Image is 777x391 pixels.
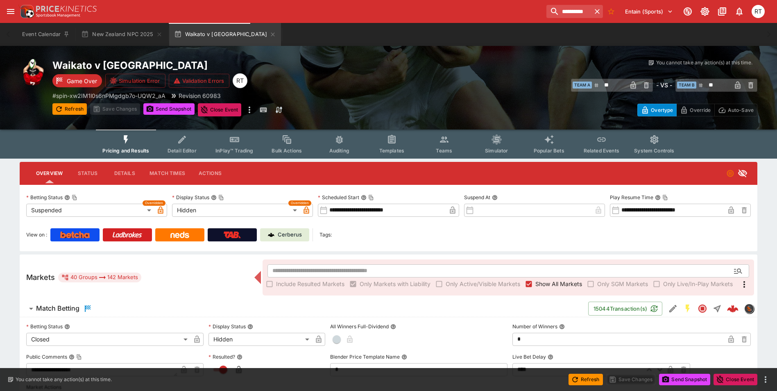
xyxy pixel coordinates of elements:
[60,232,90,238] img: Betcha
[727,303,738,314] div: fa97dd57-73a3-4bd6-94b6-12efb86a476f
[569,374,603,385] button: Refresh
[732,4,747,19] button: Notifications
[548,354,553,360] button: Live Bet Delay
[67,77,97,85] p: Game Over
[739,280,749,289] svg: More
[237,354,242,360] button: Resulted?
[318,194,359,201] p: Scheduled Start
[761,375,770,384] button: more
[26,273,55,282] h5: Markets
[319,228,332,241] label: Tags:
[72,195,77,200] button: Copy To Clipboard
[666,301,680,316] button: Edit Detail
[698,304,707,314] svg: Closed
[64,324,70,330] button: Betting Status
[52,91,165,100] p: Copy To Clipboard
[546,5,591,18] input: search
[390,324,396,330] button: All Winners Full-Dividend
[245,103,254,116] button: more
[464,194,490,201] p: Suspend At
[278,231,302,239] p: Cerberus
[169,23,281,46] button: Waikato v [GEOGRAPHIC_DATA]
[17,23,75,46] button: Event Calendar
[401,354,407,360] button: Blender Price Template Name
[208,353,235,360] p: Resulted?
[492,195,498,200] button: Suspend At
[211,195,217,200] button: Display StatusCopy To Clipboard
[610,194,653,201] p: Play Resume Time
[224,232,241,238] img: TabNZ
[634,148,674,154] span: System Controls
[16,376,112,383] p: You cannot take any action(s) at this time.
[26,323,63,330] p: Betting Status
[637,104,757,116] div: Start From
[218,195,224,200] button: Copy To Clipboard
[651,106,673,114] p: Overtype
[3,4,18,19] button: open drawer
[512,353,546,360] p: Live Bet Delay
[663,280,733,288] span: Only Live/In-Play Markets
[26,228,47,241] label: View on :
[106,164,143,183] button: Details
[26,204,154,217] div: Suspended
[168,148,197,154] span: Detail Editor
[76,354,82,360] button: Copy To Clipboard
[170,232,189,238] img: Neds
[36,14,80,17] img: Sportsbook Management
[512,323,557,330] p: Number of Winners
[680,4,695,19] button: Connected to PK
[179,91,221,100] p: Revision 60983
[69,164,106,183] button: Status
[659,374,710,385] button: Send Snapshot
[18,3,34,20] img: PriceKinetics Logo
[105,74,165,88] button: Simulation Error
[749,2,767,20] button: Richard Tatton
[728,106,754,114] p: Auto-Save
[379,148,404,154] span: Templates
[656,81,672,89] h6: - VS -
[169,74,230,88] button: Validation Errors
[276,280,344,288] span: Include Resulted Markets
[172,204,300,217] div: Hidden
[20,59,46,85] img: rugby_union.png
[29,164,69,183] button: Overview
[637,104,677,116] button: Overtype
[208,333,312,346] div: Hidden
[573,82,592,89] span: Team A
[26,353,67,360] p: Public Comments
[677,82,696,89] span: Team B
[446,280,520,288] span: Only Active/Visible Markets
[96,130,681,159] div: Event type filters
[20,300,588,317] button: Match Betting
[680,301,695,316] button: SGM Enabled
[52,59,405,72] h2: Copy To Clipboard
[145,200,163,206] span: Overridden
[588,302,662,316] button: 15044Transaction(s)
[192,164,229,183] button: Actions
[330,353,400,360] p: Blender Price Template Name
[710,301,725,316] button: Straight
[605,5,618,18] button: No Bookmarks
[534,148,564,154] span: Popular Bets
[36,304,79,313] h6: Match Betting
[361,195,367,200] button: Scheduled StartCopy To Clipboard
[198,103,242,116] button: Close Event
[656,59,752,66] p: You cannot take any action(s) at this time.
[26,194,63,201] p: Betting Status
[738,168,748,178] svg: Hidden
[360,280,430,288] span: Only Markets with Liability
[745,304,754,313] img: sportingsolutions
[69,354,75,360] button: Public CommentsCopy To Clipboard
[36,6,97,12] img: PriceKinetics
[559,324,565,330] button: Number of Winners
[725,300,741,317] a: fa97dd57-73a3-4bd6-94b6-12efb86a476f
[368,195,374,200] button: Copy To Clipboard
[676,104,714,116] button: Override
[272,148,302,154] span: Bulk Actions
[714,104,757,116] button: Auto-Save
[485,148,508,154] span: Simulator
[102,148,149,154] span: Pricing and Results
[215,148,253,154] span: InPlay™ Trading
[695,301,710,316] button: Closed
[268,232,274,238] img: Cerberus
